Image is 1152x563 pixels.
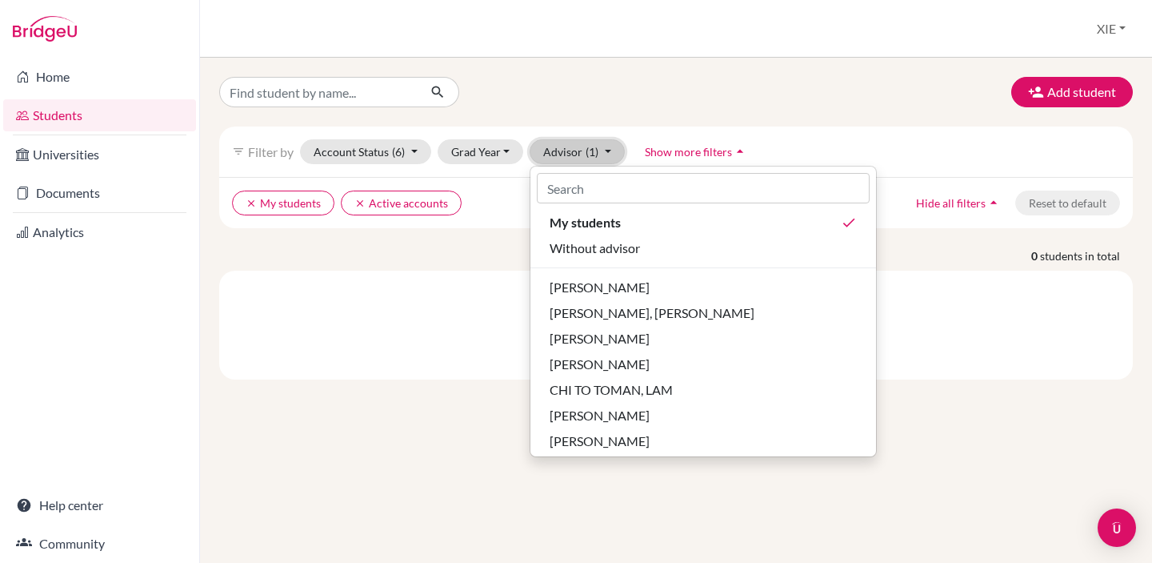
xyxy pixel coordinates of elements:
[232,191,334,215] button: clearMy students
[645,145,732,159] span: Show more filters
[550,304,754,323] span: [PERSON_NAME], [PERSON_NAME]
[586,145,598,159] span: (1)
[1040,247,1133,264] span: students in total
[300,139,431,164] button: Account Status(6)
[246,198,257,209] i: clear
[986,195,1002,211] i: arrow_drop_up
[550,406,650,425] span: [PERSON_NAME]
[3,528,196,560] a: Community
[916,196,986,210] span: Hide all filters
[3,139,196,171] a: Universities
[841,215,857,231] i: done
[1015,191,1120,215] button: Reset to default
[537,173,870,203] input: Search
[530,139,625,164] button: Advisor(1)
[530,377,876,403] button: CHI TO TOMAN, LAM
[530,210,876,235] button: My studentsdone
[550,432,650,451] span: [PERSON_NAME]
[550,329,650,348] span: [PERSON_NAME]
[232,145,245,158] i: filter_list
[13,16,77,42] img: Bridge-U
[3,177,196,209] a: Documents
[530,166,877,457] div: Advisor(1)
[530,275,876,300] button: [PERSON_NAME]
[530,428,876,454] button: [PERSON_NAME]
[354,198,366,209] i: clear
[1011,77,1133,107] button: Add student
[3,489,196,521] a: Help center
[550,213,621,232] span: My students
[248,144,294,159] span: Filter by
[530,403,876,428] button: [PERSON_NAME]
[550,380,673,400] span: CHI TO TOMAN, LAM
[530,352,876,377] button: [PERSON_NAME]
[530,326,876,352] button: [PERSON_NAME]
[550,355,650,374] span: [PERSON_NAME]
[530,300,876,326] button: [PERSON_NAME], [PERSON_NAME]
[392,145,405,159] span: (6)
[732,143,748,159] i: arrow_drop_up
[3,99,196,131] a: Students
[902,191,1015,215] button: Hide all filtersarrow_drop_up
[3,61,196,93] a: Home
[219,77,418,107] input: Find student by name...
[1090,14,1133,44] button: XIE
[530,235,876,261] button: Without advisor
[341,191,462,215] button: clearActive accounts
[631,139,762,164] button: Show more filtersarrow_drop_up
[438,139,524,164] button: Grad Year
[1031,247,1040,264] strong: 0
[1098,509,1136,547] div: Open Intercom Messenger
[550,239,640,258] span: Without advisor
[550,278,650,297] span: [PERSON_NAME]
[3,216,196,248] a: Analytics
[232,316,1120,335] div: There are no students that match the filters applied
